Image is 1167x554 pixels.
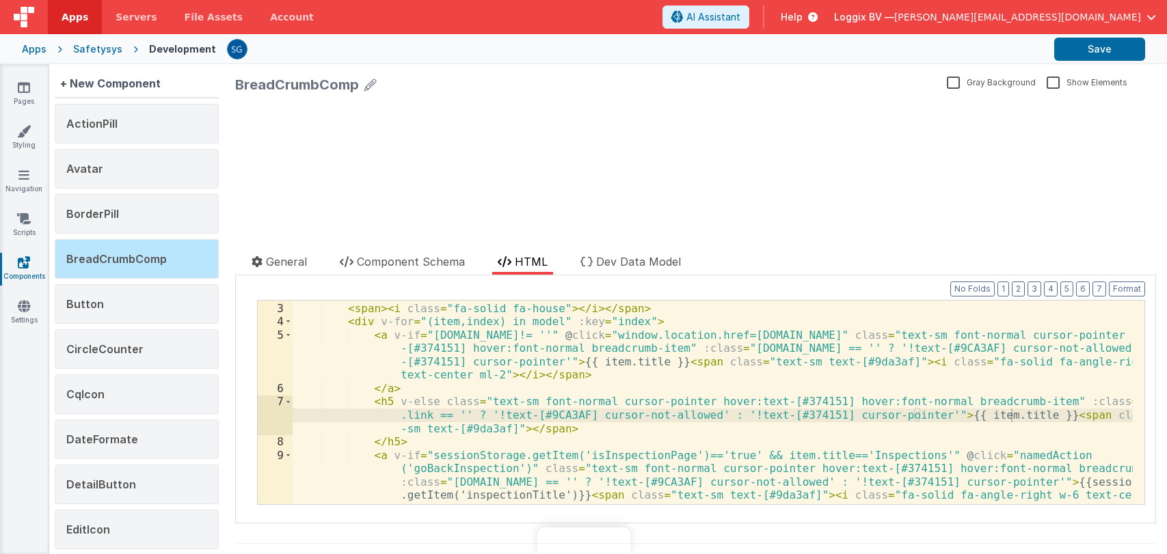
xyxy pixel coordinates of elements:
img: 385c22c1e7ebf23f884cbf6fb2c72b80 [228,40,247,59]
span: DateFormate [66,432,138,446]
span: Button [66,297,104,311]
div: 5 [258,329,293,382]
span: AI Assistant [686,10,740,24]
span: Apps [62,10,88,24]
span: BorderPill [66,207,119,221]
div: BreadCrumbComp [235,75,359,94]
div: Development [149,42,216,56]
button: 6 [1076,281,1090,296]
button: 3 [1028,281,1041,296]
button: No Folds [950,281,995,296]
label: Gray Background [947,75,1036,88]
span: Servers [116,10,157,24]
div: Apps [22,42,46,56]
span: General [266,255,307,268]
button: 4 [1044,281,1058,296]
span: Avatar [66,162,103,176]
span: CircleCounter [66,342,144,356]
span: DetailButton [66,477,136,491]
button: 7 [1092,281,1106,296]
div: 4 [258,315,293,329]
div: Safetysys [73,42,122,56]
span: Help [781,10,803,24]
span: Dev Data Model [596,255,681,268]
button: 5 [1060,281,1073,296]
button: Save [1054,38,1145,61]
span: HTML [515,255,548,268]
span: ActionPill [66,117,118,130]
span: Loggix BV — [834,10,894,24]
div: 7 [258,395,293,435]
span: Component Schema [357,255,465,268]
div: 6 [258,382,293,396]
span: File Assets [185,10,243,24]
span: BreadCrumbComp [66,252,167,266]
button: 1 [997,281,1009,296]
span: EditIcon [66,523,110,536]
div: + New Component [55,70,166,97]
button: Loggix BV — [PERSON_NAME][EMAIL_ADDRESS][DOMAIN_NAME] [834,10,1156,24]
label: Show Elements [1047,75,1127,88]
button: AI Assistant [662,5,749,29]
button: Format [1109,281,1145,296]
div: 3 [258,302,293,316]
div: 9 [258,449,293,516]
div: 8 [258,435,293,449]
span: [PERSON_NAME][EMAIL_ADDRESS][DOMAIN_NAME] [894,10,1141,24]
button: 2 [1012,281,1025,296]
span: CqIcon [66,387,105,401]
